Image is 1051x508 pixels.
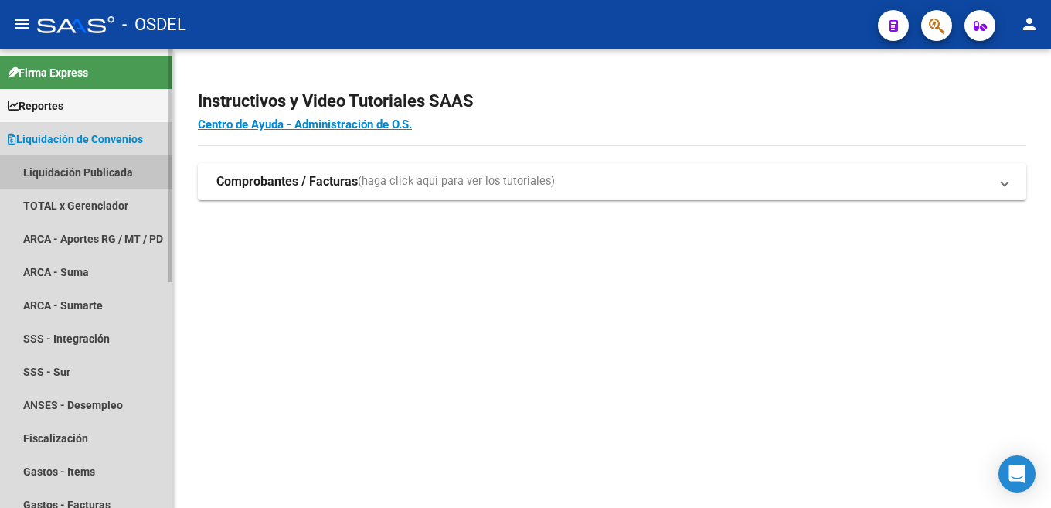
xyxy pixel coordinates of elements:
span: - OSDEL [122,8,186,42]
div: Open Intercom Messenger [998,455,1036,493]
a: Centro de Ayuda - Administración de O.S. [198,118,412,131]
span: Firma Express [8,64,88,81]
span: (haga click aquí para ver los tutoriales) [358,173,555,190]
h2: Instructivos y Video Tutoriales SAAS [198,87,1026,116]
mat-icon: person [1020,15,1039,33]
mat-icon: menu [12,15,31,33]
mat-expansion-panel-header: Comprobantes / Facturas(haga click aquí para ver los tutoriales) [198,163,1026,200]
span: Reportes [8,97,63,114]
span: Liquidación de Convenios [8,131,143,148]
strong: Comprobantes / Facturas [216,173,358,190]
